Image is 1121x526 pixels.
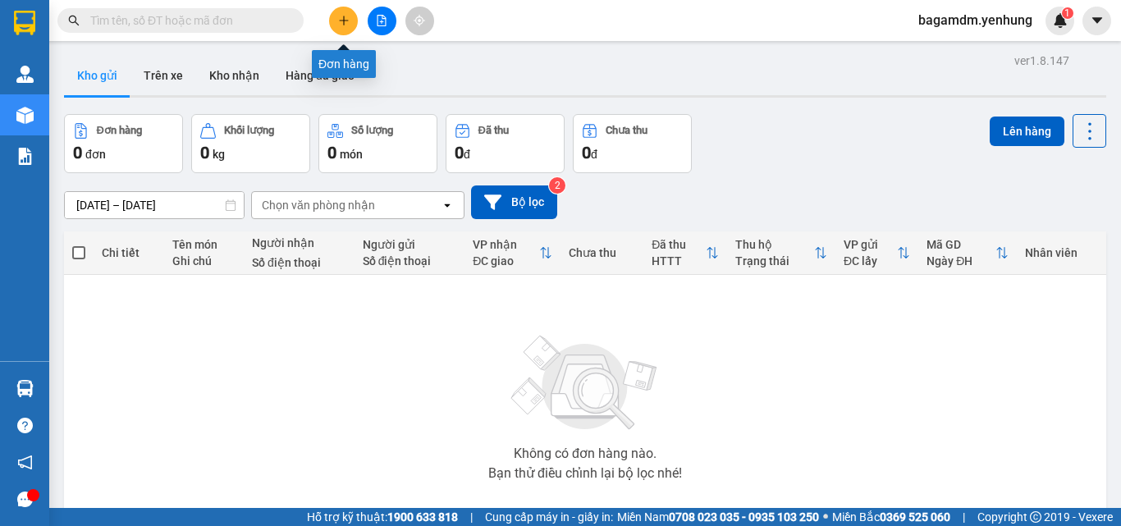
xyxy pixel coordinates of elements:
button: Kho gửi [64,56,130,95]
div: HTTT [652,254,705,268]
div: Thu hộ [735,238,814,251]
span: 0 [327,143,336,162]
span: 1 [1064,7,1070,19]
div: Người gửi [363,238,457,251]
div: Số điện thoại [252,256,346,269]
span: 0 [200,143,209,162]
div: ĐC lấy [844,254,897,268]
span: aim [414,15,425,26]
sup: 1 [1062,7,1073,19]
img: svg+xml;base64,PHN2ZyBjbGFzcz0ibGlzdC1wbHVnX19zdmciIHhtbG5zPSJodHRwOi8vd3d3LnczLm9yZy8yMDAwL3N2Zy... [503,326,667,441]
button: Kho nhận [196,56,272,95]
div: ĐC giao [473,254,539,268]
button: file-add [368,7,396,35]
input: Select a date range. [65,192,244,218]
div: Ghi chú [172,254,236,268]
button: plus [329,7,358,35]
th: Toggle SortBy [643,231,726,275]
div: Nhân viên [1025,246,1098,259]
strong: 1900 633 818 [387,510,458,524]
span: Hỗ trợ kỹ thuật: [307,508,458,526]
span: notification [17,455,33,470]
th: Toggle SortBy [835,231,918,275]
img: warehouse-icon [16,107,34,124]
div: Số lượng [351,125,393,136]
div: Chi tiết [102,246,156,259]
span: ⚪️ [823,514,828,520]
span: copyright [1030,511,1041,523]
div: Đơn hàng [97,125,142,136]
span: Miền Bắc [832,508,950,526]
sup: 2 [549,177,565,194]
span: message [17,492,33,507]
div: Số điện thoại [363,254,457,268]
span: kg [213,148,225,161]
strong: 0369 525 060 [880,510,950,524]
span: | [470,508,473,526]
button: Hàng đã giao [272,56,368,95]
div: Người nhận [252,236,346,249]
button: Khối lượng0kg [191,114,310,173]
div: Đã thu [652,238,705,251]
span: search [68,15,80,26]
div: Khối lượng [224,125,274,136]
img: warehouse-icon [16,380,34,397]
span: Miền Nam [617,508,819,526]
span: plus [338,15,350,26]
div: Tên món [172,238,236,251]
img: solution-icon [16,148,34,165]
div: Không có đơn hàng nào. [514,447,657,460]
span: 0 [73,143,82,162]
span: bagamdm.yenhung [905,10,1046,30]
button: caret-down [1082,7,1111,35]
div: Đã thu [478,125,509,136]
strong: 0708 023 035 - 0935 103 250 [669,510,819,524]
span: | [963,508,965,526]
div: Bạn thử điều chỉnh lại bộ lọc nhé! [488,467,682,480]
th: Toggle SortBy [464,231,560,275]
button: aim [405,7,434,35]
button: Chưa thu0đ [573,114,692,173]
div: Chưa thu [606,125,647,136]
span: đ [591,148,597,161]
th: Toggle SortBy [918,231,1017,275]
input: Tìm tên, số ĐT hoặc mã đơn [90,11,284,30]
img: warehouse-icon [16,66,34,83]
button: Lên hàng [990,117,1064,146]
button: Đã thu0đ [446,114,565,173]
span: đ [464,148,470,161]
div: VP gửi [844,238,897,251]
span: question-circle [17,418,33,433]
span: 0 [455,143,464,162]
span: file-add [376,15,387,26]
img: icon-new-feature [1053,13,1068,28]
button: Trên xe [130,56,196,95]
svg: open [441,199,454,212]
span: món [340,148,363,161]
span: đơn [85,148,106,161]
div: Đơn hàng [312,50,376,78]
div: Trạng thái [735,254,814,268]
div: VP nhận [473,238,539,251]
img: logo-vxr [14,11,35,35]
div: Chọn văn phòng nhận [262,197,375,213]
div: Ngày ĐH [927,254,995,268]
span: 0 [582,143,591,162]
button: Đơn hàng0đơn [64,114,183,173]
div: Chưa thu [569,246,635,259]
button: Số lượng0món [318,114,437,173]
div: Mã GD [927,238,995,251]
button: Bộ lọc [471,185,557,219]
span: caret-down [1090,13,1105,28]
div: ver 1.8.147 [1014,52,1069,70]
span: Cung cấp máy in - giấy in: [485,508,613,526]
th: Toggle SortBy [727,231,835,275]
